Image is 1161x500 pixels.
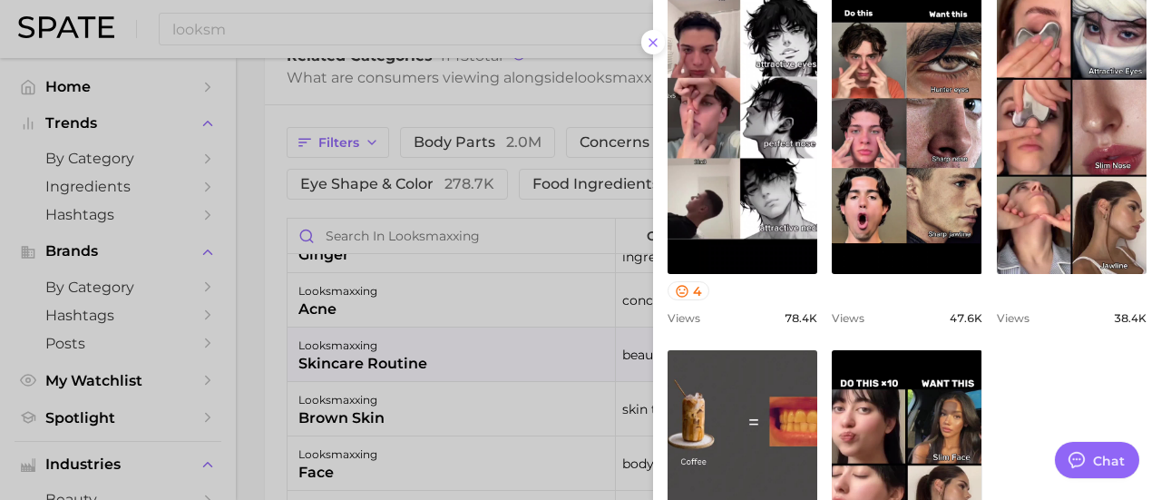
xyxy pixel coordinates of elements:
[997,311,1029,325] span: Views
[1114,311,1146,325] span: 38.4k
[785,311,817,325] span: 78.4k
[950,311,982,325] span: 47.6k
[668,281,709,300] button: 4
[832,311,864,325] span: Views
[668,311,700,325] span: Views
